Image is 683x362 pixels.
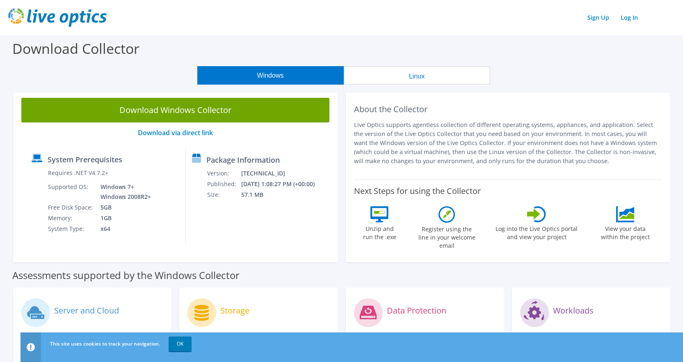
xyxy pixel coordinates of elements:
[241,179,326,189] td: [DATE] 1:08:27 PM (+00:00)
[48,202,94,213] td: Free Disk Space:
[12,39,139,58] label: Download Collector
[48,213,94,224] td: Memory:
[94,224,153,234] td: x64
[48,224,94,234] td: System Type:
[54,307,119,315] label: Server and Cloud
[21,98,329,122] a: Download Windows Collector
[94,213,153,224] td: 1GB
[220,307,249,315] label: Storage
[387,307,446,315] label: Data Protection
[207,179,241,189] td: Published:
[344,66,490,85] button: Linux
[553,307,594,315] label: Workloads
[12,271,240,279] label: Assessments supported by the Windows Collector
[207,189,241,200] td: Size:
[50,340,160,347] span: This site uses cookies to track your navigation.
[583,12,613,23] a: Sign Up
[48,169,108,177] label: Requires .NET V4.7.2+
[354,186,481,196] label: Next Steps for using the Collector
[169,337,192,351] a: OK
[241,168,326,179] td: [TECHNICAL_ID]
[596,222,655,241] label: View your data within the project
[94,202,153,213] td: 5GB
[361,222,398,241] label: Unzip and run the .exe
[48,155,122,164] label: System Prerequisites
[197,66,344,85] button: Windows
[8,8,107,27] img: live_optics_svg.svg
[617,12,642,23] a: Log In
[48,182,94,202] td: Supported OS:
[354,104,662,114] h2: About the Collector
[206,156,280,164] label: Package Information
[94,182,153,202] td: Windows 7+ Windows 2008R2+
[495,222,578,241] label: Log into the Live Optics portal and view your project
[207,168,241,179] td: Version:
[241,189,326,200] td: 57.1 MB
[354,120,662,166] p: Live Optics supports agentless collection of different operating systems, appliances, and applica...
[138,128,213,137] a: Download via direct link
[416,223,477,250] label: Register using the line in your welcome email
